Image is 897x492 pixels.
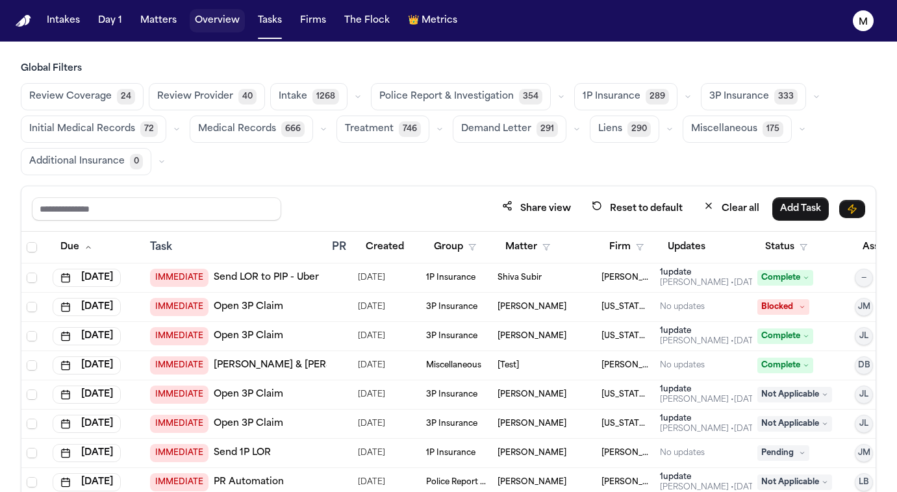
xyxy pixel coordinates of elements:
button: Add Task [772,197,829,221]
span: 666 [281,121,305,137]
h3: Global Filters [21,62,876,75]
span: 1P Insurance [583,90,640,103]
button: Intake1268 [270,83,347,110]
span: Additional Insurance [29,155,125,168]
span: Review Coverage [29,90,112,103]
span: 290 [627,121,651,137]
button: The Flock [339,9,395,32]
span: 746 [399,121,421,137]
button: 1P Insurance289 [574,83,677,110]
button: crownMetrics [403,9,462,32]
span: 289 [646,89,669,105]
span: Medical Records [198,123,276,136]
img: Finch Logo [16,15,31,27]
span: 3P Insurance [709,90,769,103]
button: Reset to default [584,197,690,221]
button: Initial Medical Records72 [21,116,166,143]
button: Tasks [253,9,287,32]
span: 333 [774,89,798,105]
span: Intake [279,90,307,103]
button: Day 1 [93,9,127,32]
button: Liens290 [590,116,659,143]
span: 24 [117,89,135,105]
span: Treatment [345,123,394,136]
button: 3P Insurance333 [701,83,806,110]
button: Immediate Task [839,200,865,218]
a: Home [16,15,31,27]
button: Firms [295,9,331,32]
span: 0 [130,154,143,169]
span: 291 [537,121,558,137]
span: Initial Medical Records [29,123,135,136]
button: Matters [135,9,182,32]
button: Medical Records666 [190,116,313,143]
span: 72 [140,121,158,137]
button: Additional Insurance0 [21,148,151,175]
span: 40 [238,89,257,105]
button: Demand Letter291 [453,116,566,143]
button: Treatment746 [336,116,429,143]
span: Review Provider [157,90,233,103]
button: Clear all [696,197,767,221]
span: 175 [763,121,783,137]
span: Police Report & Investigation [379,90,514,103]
button: Intakes [42,9,85,32]
button: Share view [494,197,579,221]
button: Review Provider40 [149,83,265,110]
button: Miscellaneous175 [683,116,792,143]
span: Miscellaneous [691,123,757,136]
span: 354 [519,89,542,105]
button: Review Coverage24 [21,83,144,110]
button: Overview [190,9,245,32]
span: Liens [598,123,622,136]
span: 1268 [312,89,339,105]
button: Police Report & Investigation354 [371,83,551,110]
span: Demand Letter [461,123,531,136]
